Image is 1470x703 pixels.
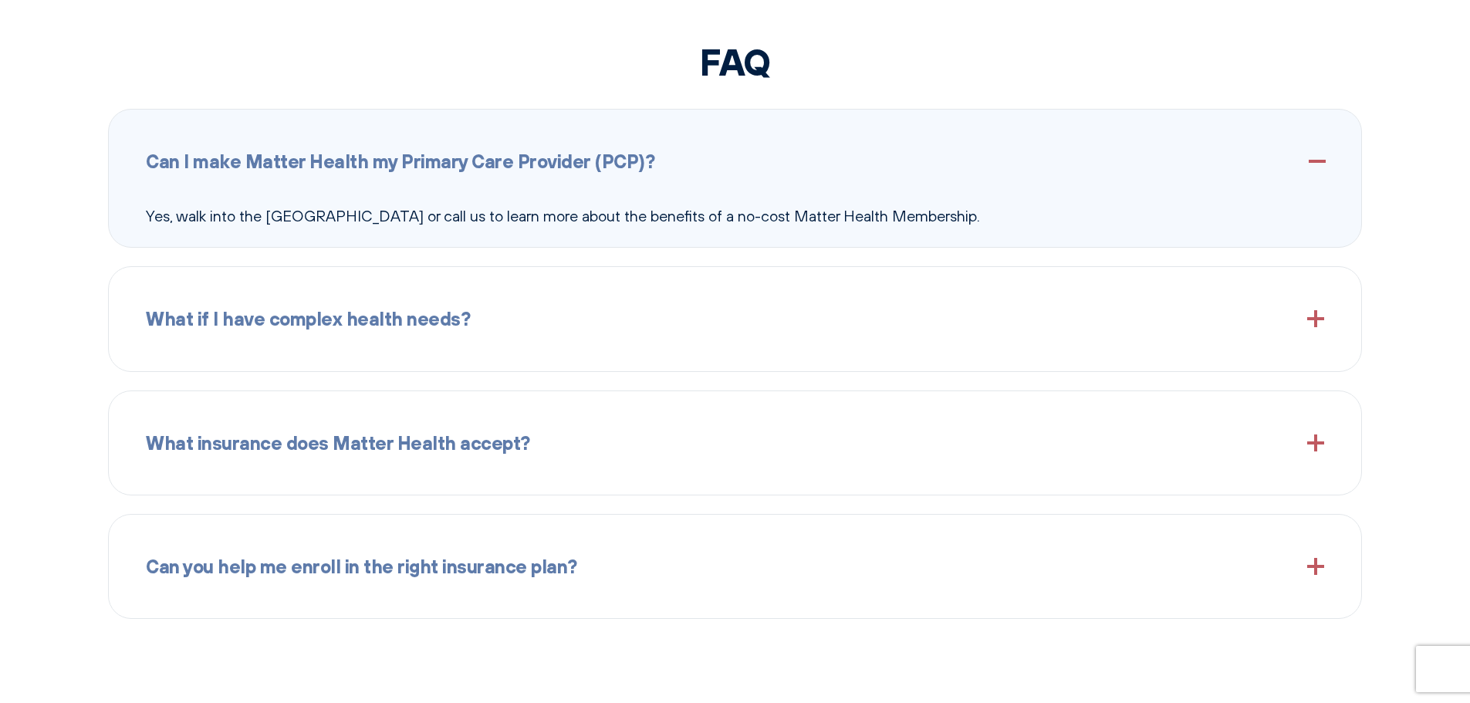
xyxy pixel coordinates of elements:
[108,39,1362,84] h2: FAQ
[146,428,530,458] span: What insurance does Matter Health accept?
[146,552,577,581] span: Can you help me enroll in the right insurance plan?
[146,304,470,333] span: What if I have complex health needs?
[146,204,1324,228] p: Yes, walk into the [GEOGRAPHIC_DATA] or call us to learn more about the benefits of a no-cost Mat...
[146,147,654,176] span: Can I make Matter Health my Primary Care Provider (PCP)?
